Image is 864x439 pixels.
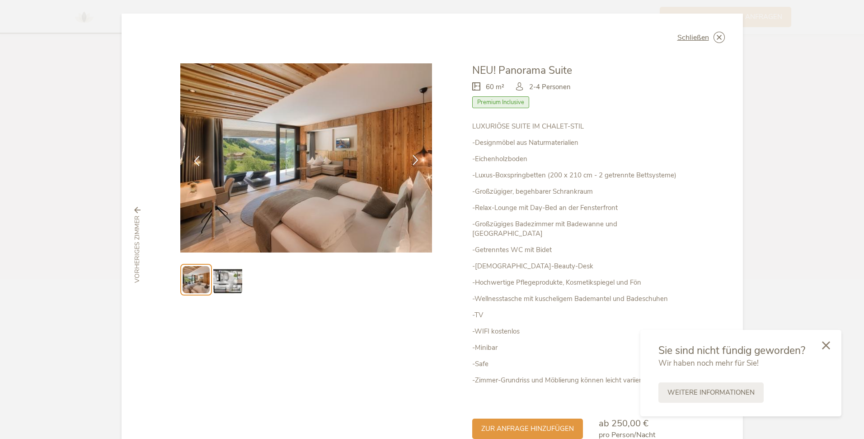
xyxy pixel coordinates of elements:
p: -Hochwertige Pflegeprodukte, Kosmetikspiegel und Fön [472,278,684,287]
span: Schließen [677,34,709,41]
a: Weitere Informationen [658,382,764,403]
p: -Designmöbel aus Naturmaterialien [472,138,684,148]
p: -Getrenntes WC mit Bidet [472,245,684,255]
img: NEU! Panorama Suite [180,63,432,253]
p: -Großzügiges Badezimmer mit Badewanne und [GEOGRAPHIC_DATA] [472,219,684,239]
span: 60 m² [486,82,504,92]
span: vorheriges Zimmer [133,215,142,283]
p: -[DEMOGRAPHIC_DATA]-Beauty-Desk [472,262,684,271]
p: -Großzügiger, begehbarer Schrankraum [472,187,684,196]
span: NEU! Panorama Suite [472,63,572,77]
p: -Luxus-Boxspringbetten (200 x 210 cm - 2 getrennte Bettsysteme) [472,171,684,180]
img: Preview [213,265,242,294]
img: Preview [183,266,210,293]
p: -Eichenholzboden [472,154,684,164]
span: 2-4 Personen [529,82,571,92]
span: Sie sind nicht fündig geworden? [658,344,805,358]
span: Weitere Informationen [667,388,755,397]
p: -Relax-Lounge mit Day-Bed an der Fensterfront [472,203,684,213]
p: LUXURIÖSE SUITE IM CHALET-STIL [472,122,684,131]
span: Wir haben noch mehr für Sie! [658,358,759,368]
span: Premium Inclusive [472,96,529,108]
